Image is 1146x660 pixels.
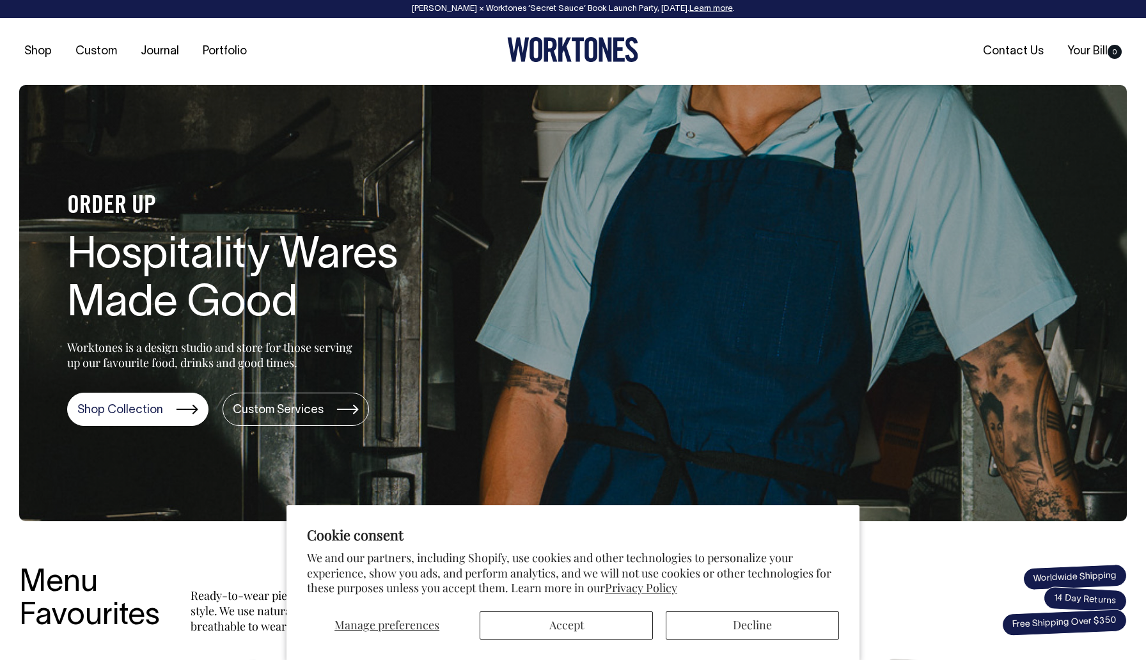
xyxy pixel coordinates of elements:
[19,567,160,634] h3: Menu Favourites
[689,5,733,13] a: Learn more
[223,393,369,426] a: Custom Services
[334,617,439,632] span: Manage preferences
[136,41,184,62] a: Journal
[70,41,122,62] a: Custom
[67,193,476,220] h4: ORDER UP
[307,551,839,595] p: We and our partners, including Shopify, use cookies and other technologies to personalize your ex...
[13,4,1133,13] div: [PERSON_NAME] × Worktones ‘Secret Sauce’ Book Launch Party, [DATE]. .
[191,588,421,634] p: Ready-to-wear pieces made for service and style. We use natural fabrics that are breathable to we...
[307,526,839,544] h2: Cookie consent
[1023,564,1127,591] span: Worldwide Shipping
[1062,41,1127,62] a: Your Bill0
[605,580,677,595] a: Privacy Policy
[307,611,467,640] button: Manage preferences
[1108,45,1122,59] span: 0
[198,41,252,62] a: Portfolio
[1043,586,1127,613] span: 14 Day Returns
[1001,609,1127,636] span: Free Shipping Over $350
[480,611,653,640] button: Accept
[19,41,57,62] a: Shop
[67,340,358,370] p: Worktones is a design studio and store for those serving up our favourite food, drinks and good t...
[67,233,476,329] h1: Hospitality Wares Made Good
[666,611,839,640] button: Decline
[978,41,1049,62] a: Contact Us
[67,393,208,426] a: Shop Collection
